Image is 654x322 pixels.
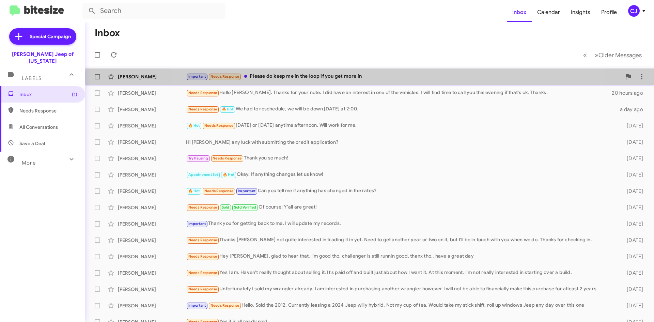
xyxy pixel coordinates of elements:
[579,48,591,62] button: Previous
[19,107,77,114] span: Needs Response
[595,51,598,59] span: »
[507,2,532,22] a: Inbox
[22,160,36,166] span: More
[213,156,242,160] span: Needs Response
[616,139,649,145] div: [DATE]
[118,253,186,260] div: [PERSON_NAME]
[9,28,76,45] a: Special Campaign
[118,106,186,113] div: [PERSON_NAME]
[118,122,186,129] div: [PERSON_NAME]
[188,238,217,242] span: Needs Response
[616,302,649,309] div: [DATE]
[82,3,225,19] input: Search
[616,204,649,211] div: [DATE]
[188,189,200,193] span: 🔥 Hot
[616,106,649,113] div: a day ago
[118,302,186,309] div: [PERSON_NAME]
[612,90,649,96] div: 20 hours ago
[616,188,649,195] div: [DATE]
[118,270,186,276] div: [PERSON_NAME]
[238,189,255,193] span: Important
[591,48,646,62] button: Next
[186,236,616,244] div: Thanks [PERSON_NAME] not quite interested in trading it in yet. Need to get another year or two o...
[622,5,647,17] button: CJ
[186,89,612,97] div: Hello [PERSON_NAME]. Thanks for your note. I did have an interest in one of the vehicles. I will ...
[186,220,616,228] div: Thank you for getting back to me. I will update my records.
[596,2,622,22] a: Profile
[188,205,217,210] span: Needs Response
[211,303,239,308] span: Needs Response
[234,205,256,210] span: Sold Verified
[188,303,206,308] span: Important
[188,271,217,275] span: Needs Response
[186,269,616,277] div: Yes I am. Haven't really thought about selling it. It's paid off and built just about how I want ...
[118,237,186,244] div: [PERSON_NAME]
[188,172,218,177] span: Appointment Set
[118,155,186,162] div: [PERSON_NAME]
[188,156,208,160] span: Try Pausing
[19,91,77,98] span: Inbox
[222,107,233,111] span: 🔥 Hot
[616,155,649,162] div: [DATE]
[118,73,186,80] div: [PERSON_NAME]
[186,122,616,129] div: [DATE] or [DATE] anytime afternoon. Will work for me.
[186,302,616,309] div: Hello. Sold the 2012. Currently leasing a 2024 Jeep willy hybrid. Not my cup of tea. Would take m...
[118,90,186,96] div: [PERSON_NAME]
[188,91,217,95] span: Needs Response
[186,187,616,195] div: Can you tell me if anything has changed in the rates?
[616,171,649,178] div: [DATE]
[30,33,71,40] span: Special Campaign
[118,286,186,293] div: [PERSON_NAME]
[188,107,217,111] span: Needs Response
[22,75,42,81] span: Labels
[186,252,616,260] div: Hey [PERSON_NAME], glad to hear that. I'm good tho, challenger is still runnin good, thanx tho.. ...
[19,140,45,147] span: Save a Deal
[188,287,217,291] span: Needs Response
[223,172,234,177] span: 🔥 Hot
[204,189,233,193] span: Needs Response
[186,203,616,211] div: Of course! Y'all are great!
[188,74,206,79] span: Important
[188,123,200,128] span: 🔥 Hot
[186,171,616,179] div: Okay. If anything changes let us know!
[616,220,649,227] div: [DATE]
[616,270,649,276] div: [DATE]
[616,237,649,244] div: [DATE]
[222,205,230,210] span: Sold
[186,73,621,80] div: Please do keep me in the loop if you get more in
[188,221,206,226] span: Important
[565,2,596,22] a: Insights
[211,74,239,79] span: Needs Response
[616,286,649,293] div: [DATE]
[118,139,186,145] div: [PERSON_NAME]
[118,220,186,227] div: [PERSON_NAME]
[616,253,649,260] div: [DATE]
[583,51,587,59] span: «
[616,122,649,129] div: [DATE]
[118,171,186,178] div: [PERSON_NAME]
[186,154,616,162] div: Thank you so much!
[598,51,642,59] span: Older Messages
[95,28,120,39] h1: Inbox
[204,123,233,128] span: Needs Response
[186,139,616,145] div: Hi [PERSON_NAME] any luck with submitting the credit application?
[628,5,640,17] div: CJ
[19,124,58,131] span: All Conversations
[532,2,565,22] a: Calendar
[186,285,616,293] div: Unfortunately I sold my wrangler already. I am interested in purchasing another wrangler however ...
[118,204,186,211] div: [PERSON_NAME]
[186,105,616,113] div: We had to reschedule, we will be down [DATE] at 2:00.
[72,91,77,98] span: (1)
[118,188,186,195] div: [PERSON_NAME]
[188,254,217,259] span: Needs Response
[579,48,646,62] nav: Page navigation example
